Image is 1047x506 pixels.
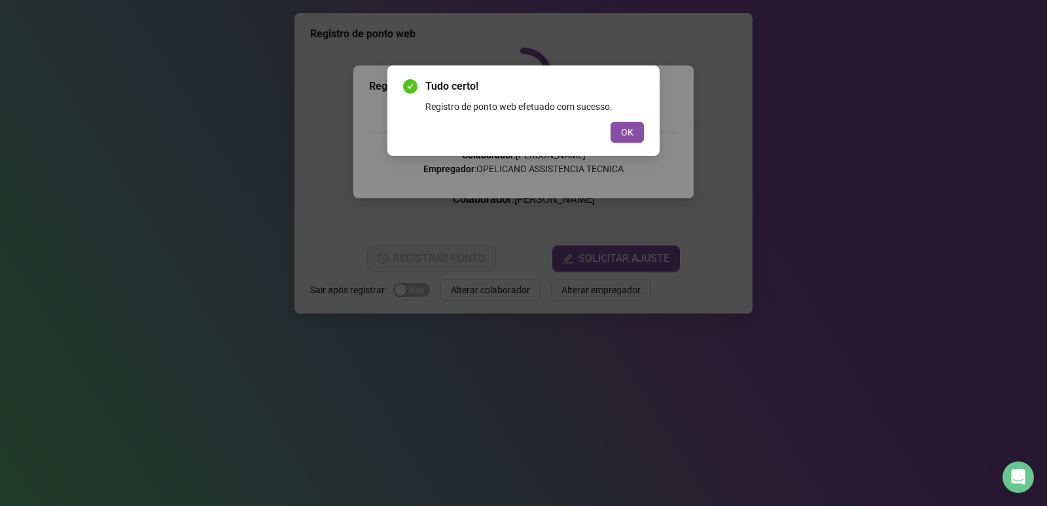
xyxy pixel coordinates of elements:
[425,79,644,94] span: Tudo certo!
[611,122,644,143] button: OK
[425,99,644,114] div: Registro de ponto web efetuado com sucesso.
[1003,461,1034,493] div: Open Intercom Messenger
[621,125,633,139] span: OK
[403,79,417,94] span: check-circle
